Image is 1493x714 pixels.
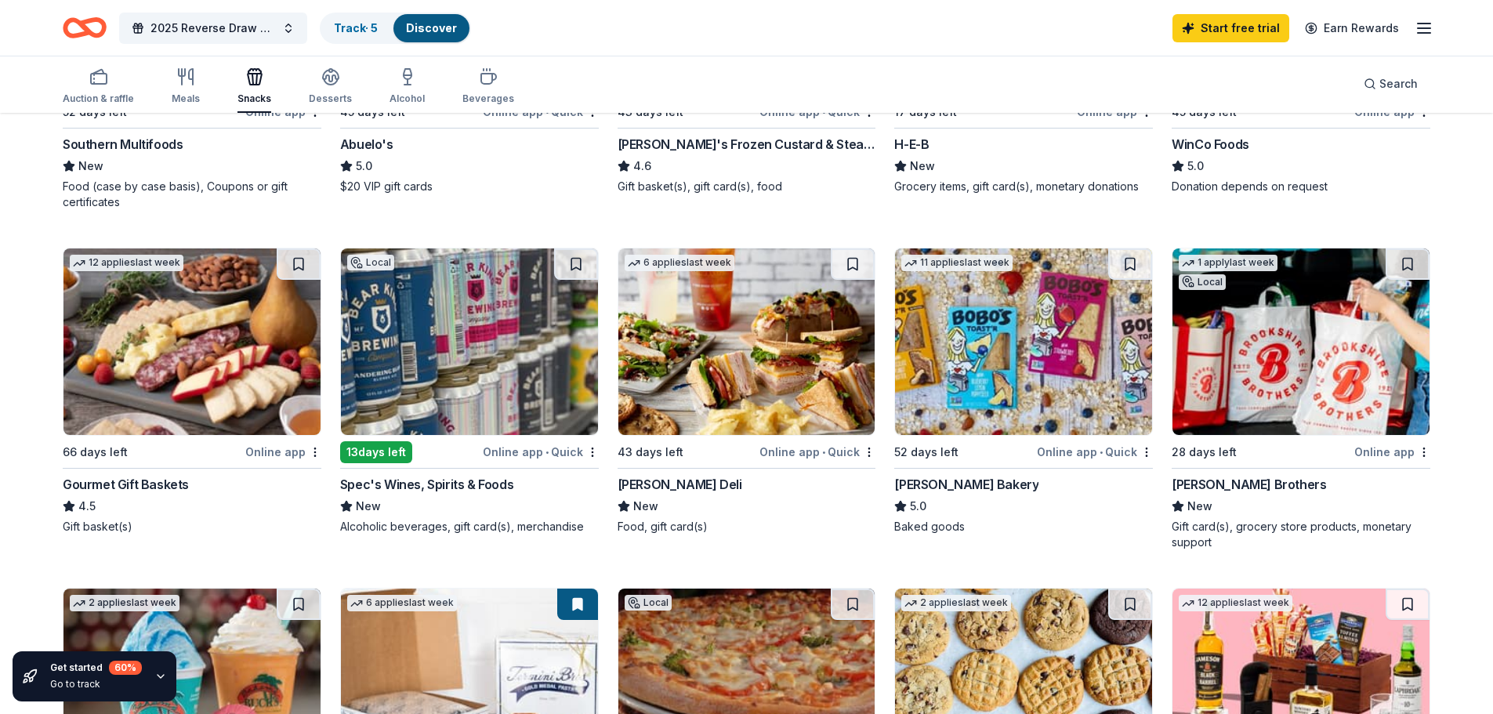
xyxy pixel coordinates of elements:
div: Food (case by case basis), Coupons or gift certificates [63,179,321,210]
div: 52 days left [894,443,958,462]
div: 11 applies last week [901,255,1013,271]
a: Track· 5 [334,21,378,34]
img: Image for McAlister's Deli [618,248,875,435]
button: Beverages [462,61,514,113]
button: 2025 Reverse Draw Raffle [119,13,307,44]
div: Abuelo's [340,135,393,154]
div: Gourmet Gift Baskets [63,475,189,494]
div: Online app Quick [483,442,599,462]
button: Desserts [309,61,352,113]
div: 6 applies last week [347,595,457,611]
div: Gift card(s), grocery store products, monetary support [1172,519,1430,550]
span: Search [1379,74,1418,93]
img: Image for Gourmet Gift Baskets [63,248,321,435]
span: New [356,497,381,516]
button: Auction & raffle [63,61,134,113]
div: 43 days left [618,443,683,462]
div: H-E-B [894,135,929,154]
div: Gift basket(s), gift card(s), food [618,179,876,194]
div: 6 applies last week [625,255,734,271]
span: • [822,106,825,118]
a: Start free trial [1172,14,1289,42]
div: 13 days left [340,441,412,463]
div: Get started [50,661,142,675]
div: Gift basket(s) [63,519,321,535]
div: Local [1179,274,1226,290]
div: [PERSON_NAME] Bakery [894,475,1038,494]
span: • [545,106,549,118]
span: 5.0 [1187,157,1204,176]
div: Alcoholic beverages, gift card(s), merchandise [340,519,599,535]
a: Image for McAlister's Deli6 applieslast week43 days leftOnline app•Quick[PERSON_NAME] DeliNewFood... [618,248,876,535]
button: Track· 5Discover [320,13,471,44]
div: Grocery items, gift card(s), monetary donations [894,179,1153,194]
button: Meals [172,61,200,113]
span: 4.5 [78,497,96,516]
span: 2025 Reverse Draw Raffle [150,19,276,38]
div: Beverages [462,92,514,105]
a: Image for Bobo's Bakery11 applieslast week52 days leftOnline app•Quick[PERSON_NAME] Bakery5.0Bake... [894,248,1153,535]
div: Online app [1354,442,1430,462]
div: 1 apply last week [1179,255,1277,271]
div: Southern Multifoods [63,135,183,154]
a: Image for Gourmet Gift Baskets12 applieslast week66 days leftOnline appGourmet Gift Baskets4.5Gif... [63,248,321,535]
div: Baked goods [894,519,1153,535]
div: 12 applies last week [1179,595,1292,611]
div: WinCo Foods [1172,135,1249,154]
div: Meals [172,92,200,105]
span: • [545,446,549,458]
div: Auction & raffle [63,92,134,105]
img: Image for Spec's Wines, Spirits & Foods [341,248,598,435]
div: 28 days left [1172,443,1237,462]
button: Alcohol [390,61,425,113]
img: Image for Brookshire Brothers [1172,248,1430,435]
div: Online app Quick [759,442,875,462]
div: $20 VIP gift cards [340,179,599,194]
a: Image for Brookshire Brothers1 applylast weekLocal28 days leftOnline app[PERSON_NAME] BrothersNew... [1172,248,1430,550]
a: Home [63,9,107,46]
div: 60 % [109,661,142,675]
div: Donation depends on request [1172,179,1430,194]
span: New [633,497,658,516]
div: Spec's Wines, Spirits & Foods [340,475,513,494]
div: [PERSON_NAME]'s Frozen Custard & Steakburgers [618,135,876,154]
div: 66 days left [63,443,128,462]
div: Alcohol [390,92,425,105]
div: Desserts [309,92,352,105]
span: 5.0 [910,497,926,516]
div: [PERSON_NAME] Deli [618,475,742,494]
div: Online app Quick [1037,442,1153,462]
span: New [1187,497,1212,516]
div: Local [347,255,394,270]
div: 12 applies last week [70,255,183,271]
span: • [1100,446,1103,458]
div: [PERSON_NAME] Brothers [1172,475,1326,494]
span: New [78,157,103,176]
div: Go to track [50,678,142,690]
span: • [822,446,825,458]
span: 5.0 [356,157,372,176]
div: 2 applies last week [901,595,1011,611]
div: Food, gift card(s) [618,519,876,535]
div: Online app [245,442,321,462]
button: Search [1351,68,1430,100]
img: Image for Bobo's Bakery [895,248,1152,435]
div: 2 applies last week [70,595,179,611]
span: 4.6 [633,157,651,176]
div: Snacks [237,92,271,105]
a: Discover [406,21,457,34]
a: Earn Rewards [1296,14,1408,42]
button: Snacks [237,61,271,113]
a: Image for Spec's Wines, Spirits & FoodsLocal13days leftOnline app•QuickSpec's Wines, Spirits & Fo... [340,248,599,535]
div: Local [625,595,672,611]
span: New [910,157,935,176]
